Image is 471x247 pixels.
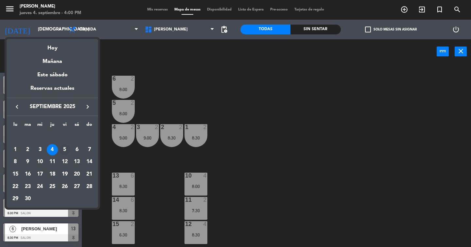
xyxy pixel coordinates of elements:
[34,181,45,192] div: 24
[84,156,95,167] div: 14
[34,168,46,180] td: 17 de septiembre de 2025
[59,143,71,156] td: 5 de septiembre de 2025
[84,181,95,192] div: 28
[9,121,22,131] th: lunes
[83,156,96,168] td: 14 de septiembre de 2025
[10,156,21,167] div: 8
[22,121,34,131] th: martes
[59,169,70,180] div: 19
[22,156,33,167] div: 9
[22,168,34,180] td: 16 de septiembre de 2025
[84,144,95,155] div: 7
[10,193,21,204] div: 29
[59,144,70,155] div: 5
[71,168,83,180] td: 20 de septiembre de 2025
[9,131,96,143] td: SEP.
[71,156,82,167] div: 13
[22,193,34,205] td: 30 de septiembre de 2025
[84,169,95,180] div: 21
[82,103,94,111] button: keyboard_arrow_right
[13,103,21,111] i: keyboard_arrow_left
[9,143,22,156] td: 1 de septiembre de 2025
[46,143,59,156] td: 4 de septiembre de 2025
[47,181,58,192] div: 25
[34,180,46,193] td: 24 de septiembre de 2025
[47,156,58,167] div: 11
[22,143,34,156] td: 2 de septiembre de 2025
[47,144,58,155] div: 4
[7,66,98,84] div: Este sábado
[71,144,82,155] div: 6
[59,168,71,180] td: 19 de septiembre de 2025
[9,193,22,205] td: 29 de septiembre de 2025
[83,121,96,131] th: domingo
[9,168,22,180] td: 15 de septiembre de 2025
[34,169,45,180] div: 17
[22,144,33,155] div: 2
[71,169,82,180] div: 20
[10,181,21,192] div: 22
[22,181,33,192] div: 23
[10,144,21,155] div: 1
[71,180,83,193] td: 27 de septiembre de 2025
[7,84,98,98] div: Reservas actuales
[46,121,59,131] th: jueves
[22,156,34,168] td: 9 de septiembre de 2025
[83,168,96,180] td: 21 de septiembre de 2025
[83,180,96,193] td: 28 de septiembre de 2025
[46,168,59,180] td: 18 de septiembre de 2025
[59,121,71,131] th: viernes
[7,39,98,52] div: Hoy
[46,180,59,193] td: 25 de septiembre de 2025
[22,193,33,204] div: 30
[34,156,46,168] td: 10 de septiembre de 2025
[46,156,59,168] td: 11 de septiembre de 2025
[34,121,46,131] th: miércoles
[47,169,58,180] div: 18
[34,143,46,156] td: 3 de septiembre de 2025
[34,156,45,167] div: 10
[71,143,83,156] td: 6 de septiembre de 2025
[22,169,33,180] div: 16
[22,180,34,193] td: 23 de septiembre de 2025
[59,156,70,167] div: 12
[59,181,70,192] div: 26
[23,103,82,111] span: septiembre 2025
[7,52,98,66] div: Mañana
[71,181,82,192] div: 27
[84,103,92,111] i: keyboard_arrow_right
[59,180,71,193] td: 26 de septiembre de 2025
[71,156,83,168] td: 13 de septiembre de 2025
[71,121,83,131] th: sábado
[9,156,22,168] td: 8 de septiembre de 2025
[83,143,96,156] td: 7 de septiembre de 2025
[11,103,23,111] button: keyboard_arrow_left
[34,144,45,155] div: 3
[9,180,22,193] td: 22 de septiembre de 2025
[10,169,21,180] div: 15
[59,156,71,168] td: 12 de septiembre de 2025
